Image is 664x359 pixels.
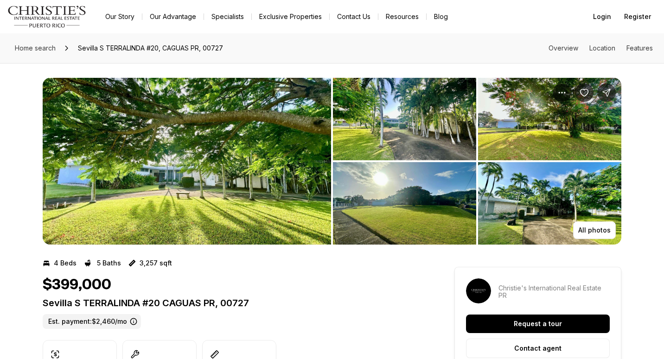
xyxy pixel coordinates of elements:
[43,78,331,245] button: View image gallery
[478,78,621,160] button: View image gallery
[573,221,616,239] button: All photos
[626,44,653,52] a: Skip to: Features
[514,345,562,352] p: Contact agent
[578,227,611,234] p: All photos
[466,315,610,333] button: Request a tour
[97,259,121,267] p: 5 Baths
[514,320,562,328] p: Request a tour
[553,83,571,102] button: Property options
[549,44,578,52] a: Skip to: Overview
[333,78,621,245] li: 2 of 6
[43,78,331,245] li: 1 of 6
[54,259,77,267] p: 4 Beds
[43,297,421,309] p: Sevilla S TERRALINDA #20 CAGUAS PR, 00727
[140,259,172,267] p: 3,257 sqft
[624,13,651,20] span: Register
[11,41,59,56] a: Home search
[589,44,615,52] a: Skip to: Location
[43,78,621,245] div: Listing Photos
[587,7,617,26] button: Login
[427,10,455,23] a: Blog
[142,10,204,23] a: Our Advantage
[74,41,227,56] span: Sevilla S TERRALINDA #20, CAGUAS PR, 00727
[204,10,251,23] a: Specialists
[7,6,87,28] img: logo
[593,13,611,20] span: Login
[98,10,142,23] a: Our Story
[330,10,378,23] button: Contact Us
[597,83,616,102] button: Share Property: Sevilla S TERRALINDA #20
[15,44,56,52] span: Home search
[466,339,610,358] button: Contact agent
[43,276,111,294] h1: $399,000
[43,314,141,329] label: Est. payment: $2,460/mo
[549,44,653,52] nav: Page section menu
[333,162,476,245] button: View image gallery
[498,284,610,299] p: Christie's International Real Estate PR
[84,256,121,271] button: 5 Baths
[575,83,594,102] button: Save Property: Sevilla S TERRALINDA #20
[252,10,329,23] a: Exclusive Properties
[378,10,426,23] a: Resources
[333,78,476,160] button: View image gallery
[619,7,657,26] button: Register
[478,162,621,245] button: View image gallery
